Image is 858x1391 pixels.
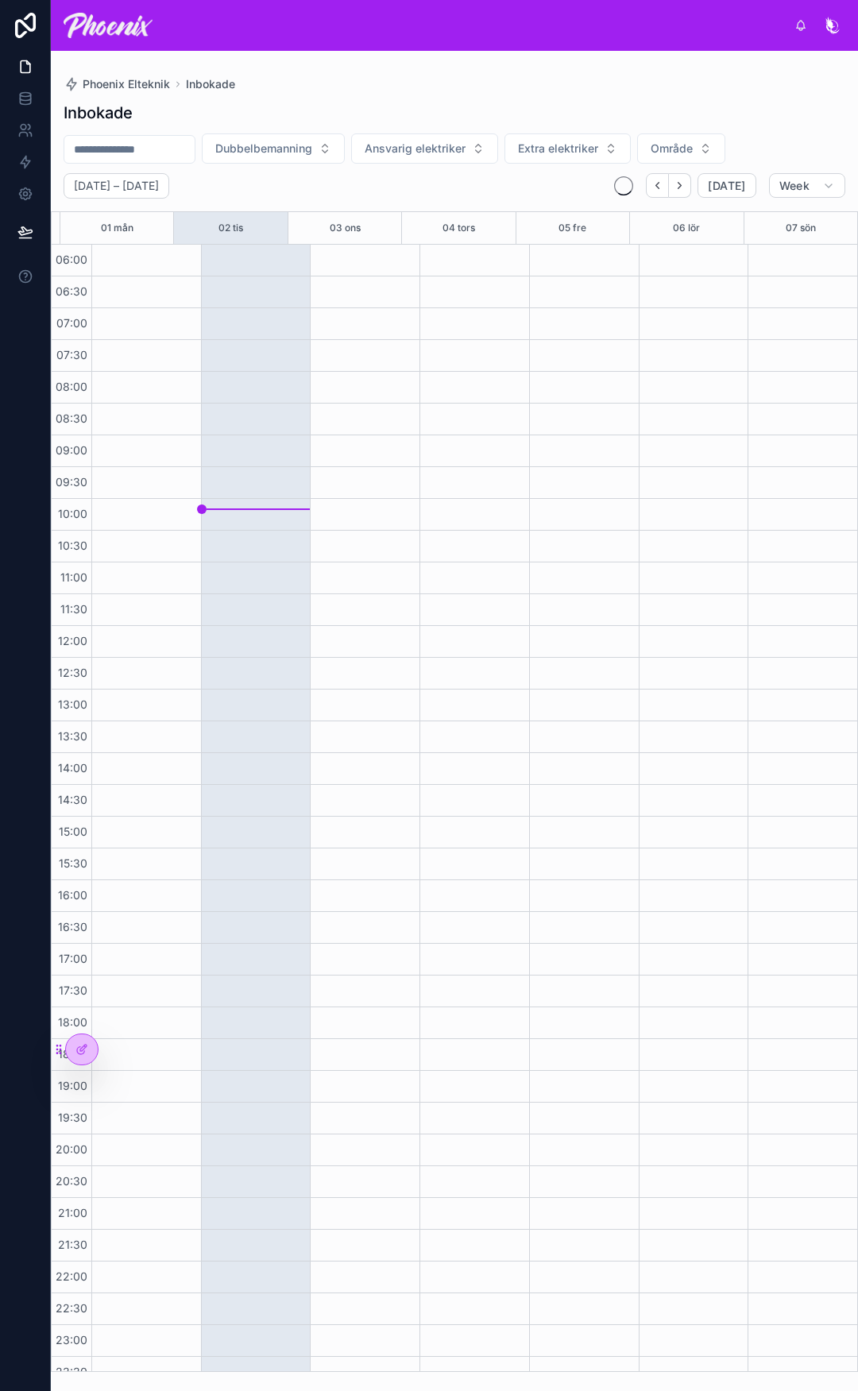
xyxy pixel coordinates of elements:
[55,856,91,870] span: 15:30
[52,475,91,489] span: 09:30
[56,570,91,584] span: 11:00
[54,761,91,775] span: 14:00
[52,443,91,457] span: 09:00
[651,141,693,156] span: Område
[54,920,91,933] span: 16:30
[52,1301,91,1315] span: 22:30
[52,348,91,361] span: 07:30
[54,793,91,806] span: 14:30
[52,380,91,393] span: 08:00
[55,825,91,838] span: 15:00
[504,133,631,164] button: Select Button
[52,316,91,330] span: 07:00
[443,212,475,244] button: 04 tors
[54,697,91,711] span: 13:00
[52,412,91,425] span: 08:30
[215,141,312,156] span: Dubbelbemanning
[54,634,91,647] span: 12:00
[351,133,498,164] button: Select Button
[673,212,700,244] button: 06 lör
[202,133,345,164] button: Select Button
[52,1142,91,1156] span: 20:00
[54,1015,91,1029] span: 18:00
[186,76,235,92] a: Inbokade
[54,1111,91,1124] span: 19:30
[52,1174,91,1188] span: 20:30
[698,173,756,199] button: [DATE]
[54,729,91,743] span: 13:30
[669,173,691,198] button: Next
[83,76,170,92] span: Phoenix Elteknik
[218,212,243,244] button: 02 tis
[101,212,133,244] button: 01 mån
[708,179,745,193] span: [DATE]
[54,666,91,679] span: 12:30
[55,952,91,965] span: 17:00
[54,888,91,902] span: 16:00
[64,102,133,124] h1: Inbokade
[55,983,91,997] span: 17:30
[779,179,810,193] span: Week
[52,1365,91,1378] span: 23:30
[52,284,91,298] span: 06:30
[330,212,361,244] button: 03 ons
[52,253,91,266] span: 06:00
[646,173,669,198] button: Back
[54,1206,91,1219] span: 21:00
[56,602,91,616] span: 11:30
[558,212,586,244] button: 05 fre
[54,507,91,520] span: 10:00
[52,1333,91,1347] span: 23:00
[52,1269,91,1283] span: 22:00
[64,13,153,38] img: App logo
[769,173,845,199] button: Week
[518,141,598,156] span: Extra elektriker
[365,141,466,156] span: Ansvarig elektriker
[74,178,159,194] h2: [DATE] – [DATE]
[54,1238,91,1251] span: 21:30
[54,539,91,552] span: 10:30
[64,76,170,92] a: Phoenix Elteknik
[54,1079,91,1092] span: 19:00
[165,22,794,29] div: scrollable content
[786,212,816,244] button: 07 sön
[637,133,725,164] button: Select Button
